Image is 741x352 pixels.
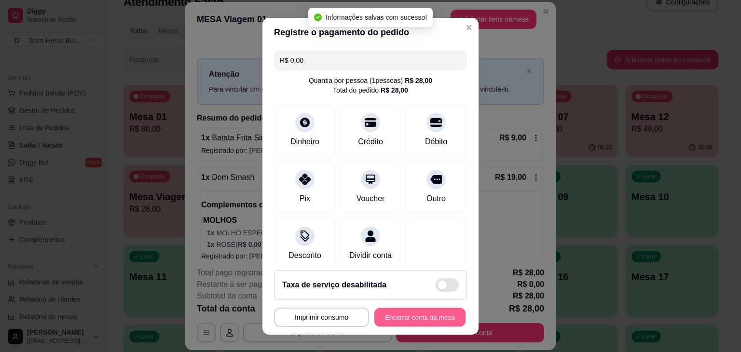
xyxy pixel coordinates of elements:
div: Pix [300,193,310,204]
button: Imprimir consumo [274,308,369,327]
header: Registre o pagamento do pedido [262,18,479,47]
div: Outro [426,193,446,204]
div: Quantia por pessoa ( 1 pessoas) [309,76,432,85]
span: check-circle [314,14,322,21]
div: R$ 28,00 [405,76,432,85]
div: Dinheiro [290,136,319,148]
div: R$ 28,00 [381,85,408,95]
div: Voucher [357,193,385,204]
input: Ex.: hambúrguer de cordeiro [280,51,461,70]
button: Close [461,20,477,35]
div: Débito [425,136,447,148]
div: Crédito [358,136,383,148]
button: Encerrar conta da mesa [374,308,466,326]
h2: Taxa de serviço desabilitada [282,279,386,291]
div: Dividir conta [349,250,392,261]
span: Informações salvas com sucesso! [326,14,427,21]
div: Desconto [288,250,321,261]
div: Total do pedido [333,85,408,95]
